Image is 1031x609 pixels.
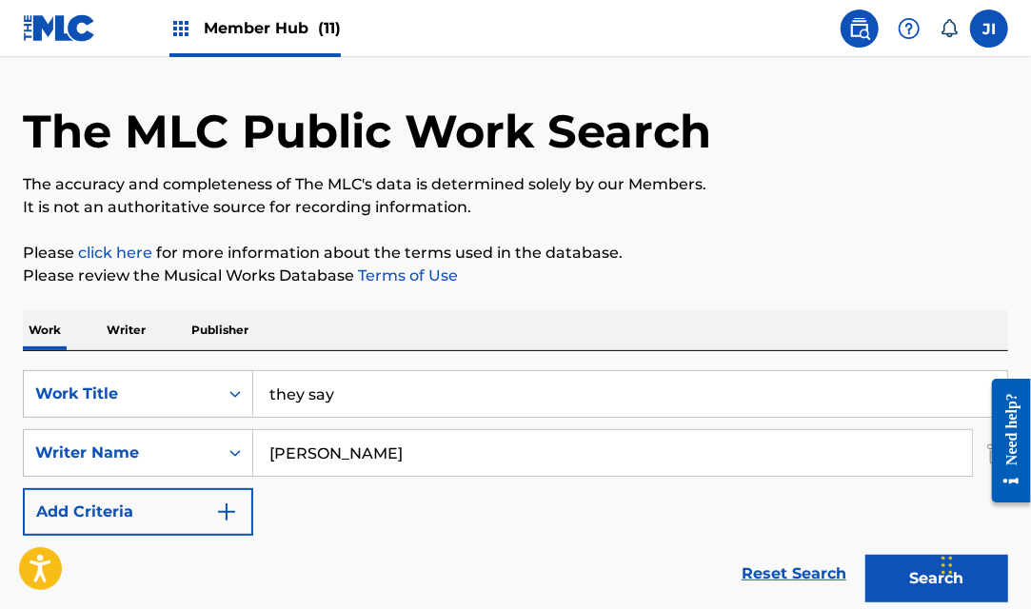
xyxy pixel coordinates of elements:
[78,244,152,262] a: click here
[848,17,871,40] img: search
[890,10,928,48] div: Help
[865,555,1008,602] button: Search
[204,17,341,39] span: Member Hub
[970,10,1008,48] div: User Menu
[936,518,1031,609] iframe: Chat Widget
[23,196,1008,219] p: It is not an authoritative source for recording information.
[354,266,458,285] a: Terms of Use
[23,265,1008,287] p: Please review the Musical Works Database
[898,17,921,40] img: help
[732,553,856,595] a: Reset Search
[169,17,192,40] img: Top Rightsholders
[35,442,207,464] div: Writer Name
[186,310,254,350] p: Publisher
[23,488,253,536] button: Add Criteria
[23,310,67,350] p: Work
[940,19,959,38] div: Notifications
[978,364,1031,518] iframe: Resource Center
[942,537,953,594] div: Drag
[35,383,207,405] div: Work Title
[23,103,711,160] h1: The MLC Public Work Search
[23,242,1008,265] p: Please for more information about the terms used in the database.
[101,310,151,350] p: Writer
[318,19,341,37] span: (11)
[23,173,1008,196] p: The accuracy and completeness of The MLC's data is determined solely by our Members.
[215,501,238,523] img: 9d2ae6d4665cec9f34b9.svg
[841,10,879,48] a: Public Search
[23,14,96,42] img: MLC Logo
